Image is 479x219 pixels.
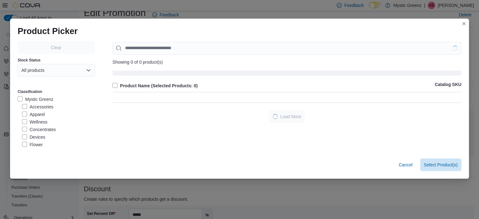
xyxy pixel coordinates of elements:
label: Accessories [22,103,53,111]
label: Edible Drinks [22,148,55,156]
span: Select Product(s) [424,162,458,168]
button: Closes this modal window [460,20,468,27]
label: Concentrates [22,126,56,133]
button: All products [18,64,95,77]
span: Clear [51,44,61,51]
p: Catalog SKU [435,82,461,89]
span: Loading [271,113,279,120]
button: Clear [18,41,95,54]
span: Cancel [399,162,413,168]
button: Select Product(s) [420,158,461,171]
label: Apparel [22,111,45,118]
label: Flower [22,141,43,148]
div: Showing 0 of 0 product(s) [112,60,461,65]
label: Stock Status [18,58,41,63]
label: Mystic Greenz [18,95,53,103]
label: Product Name (Selected Products: 0) [112,82,198,89]
label: Classification [18,89,42,94]
label: Wellness [22,118,48,126]
label: Devices [22,133,45,141]
span: Loading [112,72,461,77]
button: Cancel [396,158,415,171]
h1: Product Picker [18,26,78,36]
input: Use aria labels when no actual label is in use [112,42,461,55]
span: Load More [280,113,301,120]
button: LoadingLoad More [269,110,305,123]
